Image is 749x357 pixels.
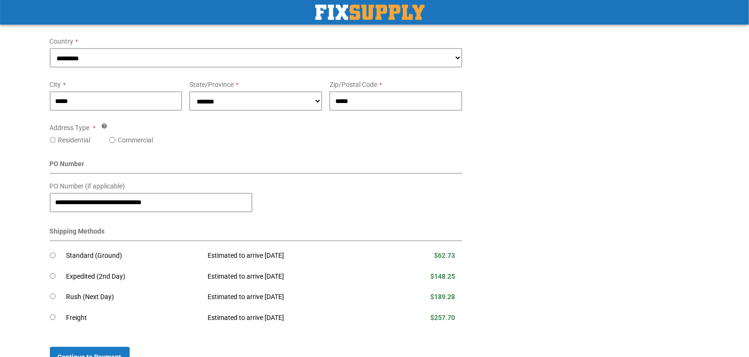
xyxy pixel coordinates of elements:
[50,38,74,45] span: Country
[58,135,90,145] label: Residential
[200,266,384,287] td: Estimated to arrive [DATE]
[66,246,201,266] td: Standard (Ground)
[66,308,201,328] td: Freight
[200,246,384,266] td: Estimated to arrive [DATE]
[50,81,61,88] span: City
[118,135,153,145] label: Commercial
[200,287,384,307] td: Estimated to arrive [DATE]
[430,272,455,280] span: $148.25
[315,5,425,20] a: store logo
[66,266,201,287] td: Expedited (2nd Day)
[315,5,425,20] img: Fix Industrial Supply
[190,81,234,88] span: State/Province
[200,308,384,328] td: Estimated to arrive [DATE]
[430,293,455,301] span: $189.28
[50,124,90,132] span: Address Type
[66,287,201,307] td: Rush (Next Day)
[434,252,455,259] span: $62.73
[50,182,125,190] span: PO Number (if applicable)
[430,314,455,321] span: $257.70
[50,226,463,241] div: Shipping Methods
[50,159,463,174] div: PO Number
[330,81,377,88] span: Zip/Postal Code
